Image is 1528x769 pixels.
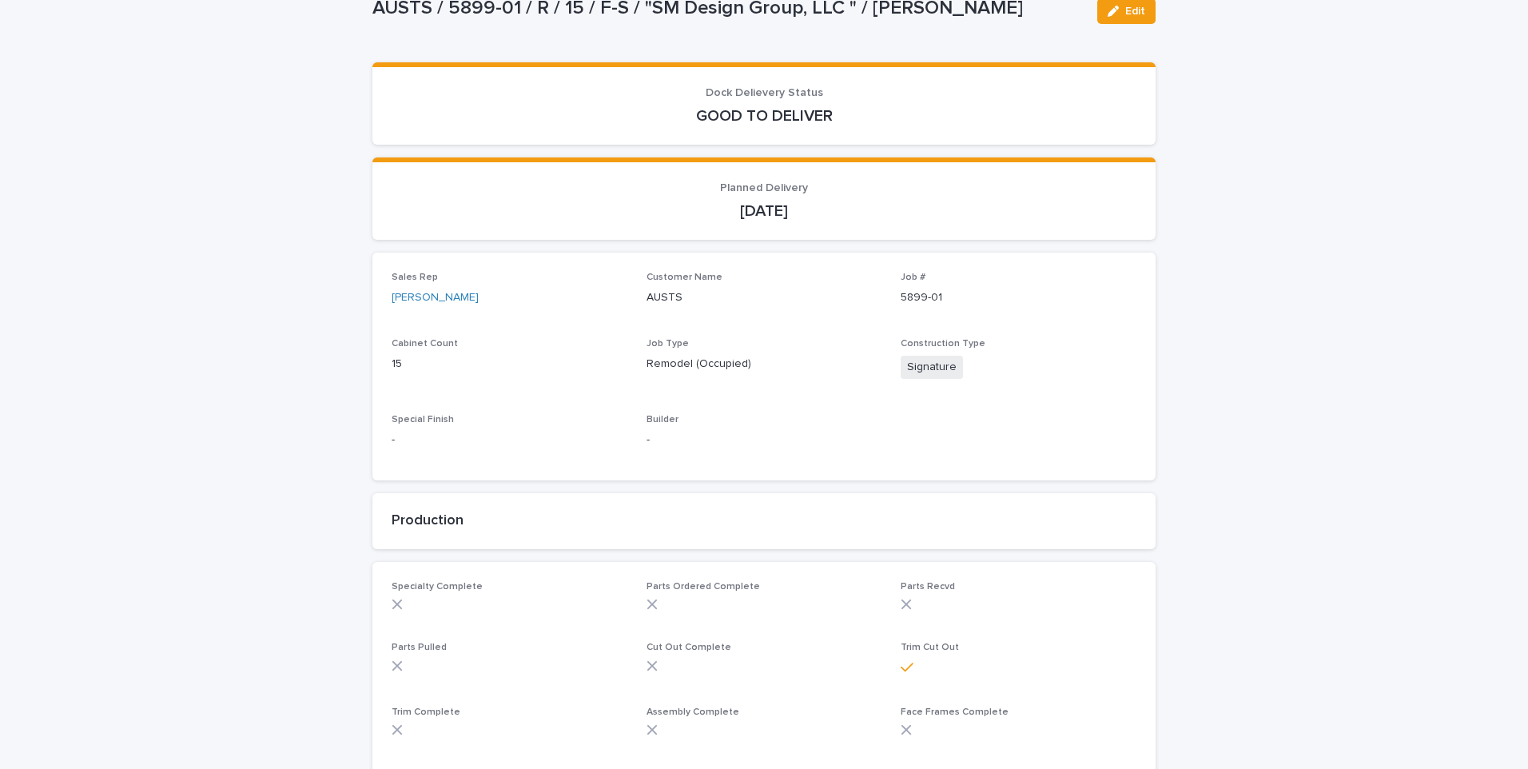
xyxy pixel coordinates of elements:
p: - [647,432,882,448]
span: Cut Out Complete [647,643,731,652]
span: Signature [901,356,963,379]
span: Dock Delievery Status [706,87,823,98]
span: Specialty Complete [392,582,483,592]
span: Planned Delivery [720,182,808,193]
span: Construction Type [901,339,985,349]
span: Face Frames Complete [901,707,1009,717]
h2: Production [392,512,1136,530]
p: - [392,432,627,448]
span: Job Type [647,339,689,349]
span: Cabinet Count [392,339,458,349]
span: Parts Ordered Complete [647,582,760,592]
p: 5899-01 [901,289,1136,306]
span: Edit [1125,6,1145,17]
p: GOOD TO DELIVER [392,106,1136,126]
span: Job # [901,273,925,282]
span: Builder [647,415,678,424]
span: Special Finish [392,415,454,424]
a: [PERSON_NAME] [392,289,479,306]
p: Remodel (Occupied) [647,356,882,373]
span: Parts Pulled [392,643,447,652]
span: Assembly Complete [647,707,739,717]
p: 15 [392,356,627,373]
p: AUSTS [647,289,882,306]
span: Trim Cut Out [901,643,959,652]
span: Trim Complete [392,707,460,717]
span: Sales Rep [392,273,438,282]
p: [DATE] [392,201,1136,221]
span: Customer Name [647,273,722,282]
span: Parts Recvd [901,582,955,592]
